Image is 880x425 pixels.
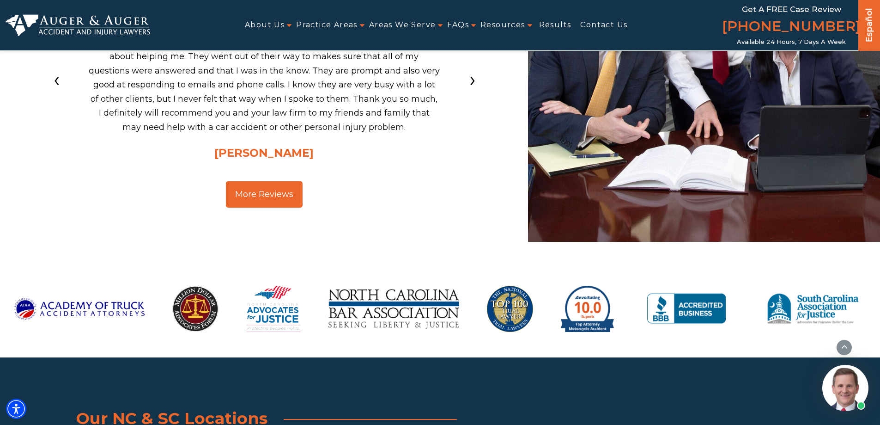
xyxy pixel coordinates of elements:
[742,5,841,14] span: Get a FREE Case Review
[447,15,469,36] a: FAQs
[6,14,150,37] img: Auger & Auger Accident and Injury Lawyers Logo
[539,15,571,36] a: Results
[487,274,533,344] img: Top 100 Trial Lawyers
[642,274,732,344] img: BBB Accredited Business
[6,399,26,419] div: Accessibility Menu
[172,274,218,344] img: MillionDollarAdvocatesForum
[89,21,440,135] p: I want to thank [PERSON_NAME] and the team at Auger & [PERSON_NAME] for all of their help with th...
[369,15,436,36] a: Areas We Serve
[226,181,303,208] a: More Reviews
[722,16,861,38] a: [PHONE_NUMBER]
[480,15,525,36] a: Resources
[245,15,285,36] a: About Us
[235,190,293,198] span: More Reviews
[580,15,627,36] a: Contact Us
[296,15,358,36] a: Practice Areas
[214,146,314,160] span: [PERSON_NAME]
[836,339,852,356] button: scroll to up
[14,274,145,344] img: Academy-of-Truck-Accident-Attorneys
[561,274,614,344] img: avvo-motorcycle
[246,274,301,344] img: North Carolina Advocates for Justice
[759,274,866,344] img: South Carolina Association for Justice
[822,365,868,411] img: Intaker widget Avatar
[328,274,459,344] img: North Carolina Bar Association
[737,38,846,46] span: Available 24 Hours, 7 Days a Week
[54,68,60,90] span: Previous
[469,68,476,90] span: Next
